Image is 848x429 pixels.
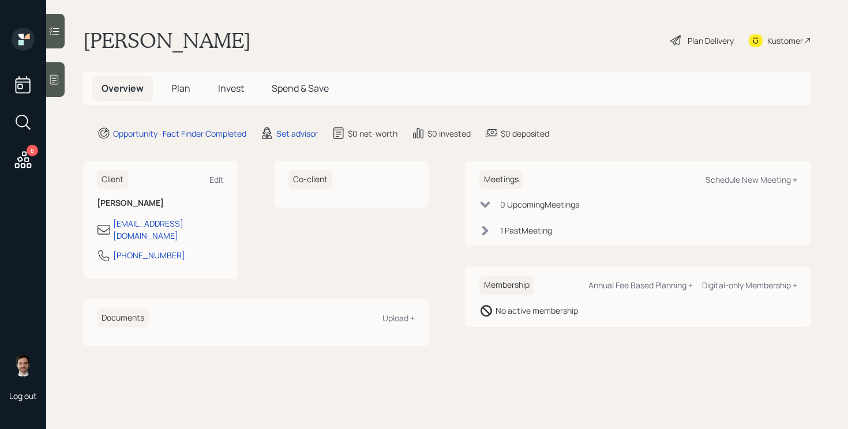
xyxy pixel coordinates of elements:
div: No active membership [496,304,578,317]
h6: Membership [479,276,534,295]
img: jonah-coleman-headshot.png [12,353,35,377]
div: Edit [209,174,224,185]
h6: Meetings [479,170,523,189]
span: Overview [102,82,144,95]
div: Schedule New Meeting + [706,174,797,185]
div: [PHONE_NUMBER] [113,249,185,261]
span: Invest [218,82,244,95]
h6: Co-client [288,170,332,189]
span: Plan [171,82,190,95]
span: Spend & Save [272,82,329,95]
div: Kustomer [767,35,803,47]
div: $0 net-worth [348,127,397,140]
h6: Client [97,170,128,189]
h1: [PERSON_NAME] [83,28,251,53]
div: $0 deposited [501,127,549,140]
div: Opportunity · Fact Finder Completed [113,127,246,140]
div: 0 Upcoming Meeting s [500,198,579,210]
div: 1 Past Meeting [500,224,552,236]
h6: [PERSON_NAME] [97,198,224,208]
div: 8 [27,145,38,156]
h6: Documents [97,308,149,328]
div: Set advisor [276,127,318,140]
div: Digital-only Membership + [702,280,797,291]
div: Upload + [382,313,415,323]
div: Log out [9,390,37,401]
div: Annual Fee Based Planning + [588,280,693,291]
div: Plan Delivery [688,35,734,47]
div: $0 invested [427,127,471,140]
div: [EMAIL_ADDRESS][DOMAIN_NAME] [113,217,224,242]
